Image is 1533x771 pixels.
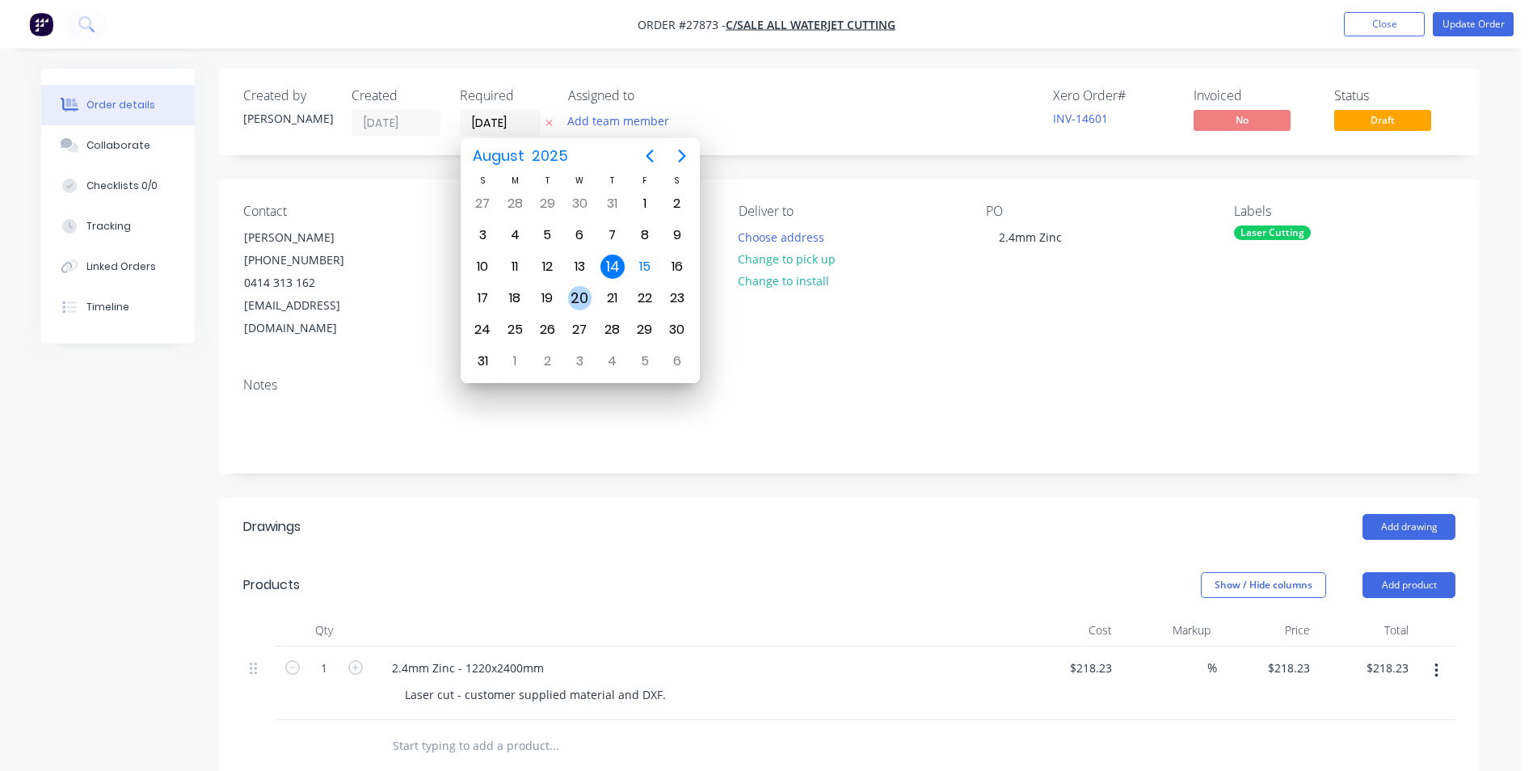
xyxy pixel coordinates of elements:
div: [EMAIL_ADDRESS][DOMAIN_NAME] [244,294,378,339]
img: Factory [29,12,53,36]
div: S [661,174,693,187]
div: M [499,174,531,187]
div: Cost [1019,614,1118,647]
div: PO [986,204,1207,219]
div: Thursday, August 7, 2025 [600,223,625,247]
div: Wednesday, July 30, 2025 [567,192,592,216]
input: Start typing to add a product... [392,730,715,762]
div: Price [1217,614,1316,647]
div: F [629,174,661,187]
div: Labels [1234,204,1455,219]
div: [PERSON_NAME] [244,226,378,249]
div: Order details [86,98,155,112]
div: Tuesday, August 19, 2025 [535,286,559,310]
div: Friday, August 8, 2025 [633,223,657,247]
div: Friday, August 1, 2025 [633,192,657,216]
div: 2.4mm Zinc [986,225,1075,249]
div: Monday, August 4, 2025 [503,223,527,247]
div: Thursday, August 28, 2025 [600,318,625,342]
div: Wednesday, August 27, 2025 [567,318,592,342]
a: C/SALE All Waterjet Cutting [726,17,895,32]
div: Required [460,88,549,103]
div: Tuesday, July 29, 2025 [535,192,559,216]
div: Thursday, August 21, 2025 [600,286,625,310]
div: Friday, September 5, 2025 [633,349,657,373]
button: Previous page [634,140,666,172]
div: Sunday, August 3, 2025 [470,223,495,247]
button: Collaborate [41,125,195,166]
div: Tuesday, August 5, 2025 [535,223,559,247]
div: Status [1334,88,1455,103]
div: Qty [276,614,373,647]
div: Saturday, August 23, 2025 [665,286,689,310]
span: Order #27873 - [638,17,726,32]
div: Total [1316,614,1416,647]
div: Tuesday, August 12, 2025 [535,255,559,279]
div: Assigned to [568,88,730,103]
div: Created by [243,88,332,103]
button: Add drawing [1362,514,1455,540]
div: Friday, August 22, 2025 [633,286,657,310]
div: Products [243,575,300,595]
div: Linked Orders [86,259,156,274]
div: Deliver to [739,204,960,219]
div: Monday, August 11, 2025 [503,255,527,279]
span: % [1207,659,1217,677]
button: Add team member [559,110,678,132]
div: Monday, August 18, 2025 [503,286,527,310]
div: Thursday, September 4, 2025 [600,349,625,373]
div: S [466,174,499,187]
div: Saturday, September 6, 2025 [665,349,689,373]
button: Update Order [1433,12,1514,36]
div: Monday, August 25, 2025 [503,318,527,342]
span: No [1194,110,1291,130]
div: Friday, August 29, 2025 [633,318,657,342]
button: Choose address [730,225,833,247]
span: Draft [1334,110,1431,130]
div: Drawings [243,517,301,537]
div: [PERSON_NAME][PHONE_NUMBER]0414 313 162[EMAIL_ADDRESS][DOMAIN_NAME] [230,225,392,340]
button: Order details [41,85,195,125]
div: W [563,174,596,187]
button: Add team member [568,110,678,132]
div: Sunday, August 31, 2025 [470,349,495,373]
div: Sunday, August 24, 2025 [470,318,495,342]
button: Linked Orders [41,246,195,287]
div: [PERSON_NAME] [243,110,332,127]
div: T [596,174,629,187]
div: Laser cut - customer supplied material and DXF. [392,683,679,706]
div: Today, Friday, August 15, 2025 [633,255,657,279]
div: Tuesday, August 26, 2025 [535,318,559,342]
div: T [531,174,563,187]
div: Notes [243,377,1455,393]
div: Sunday, July 27, 2025 [470,192,495,216]
div: 0414 313 162 [244,272,378,294]
div: Xero Order # [1053,88,1174,103]
button: August2025 [462,141,578,171]
div: 2.4mm Zinc - 1220x2400mm [379,656,557,680]
button: Timeline [41,287,195,327]
div: Thursday, July 31, 2025 [600,192,625,216]
button: Change to pick up [730,248,844,270]
div: Monday, July 28, 2025 [503,192,527,216]
div: Wednesday, August 13, 2025 [567,255,592,279]
span: August [469,141,528,171]
button: Checklists 0/0 [41,166,195,206]
button: Next page [666,140,698,172]
div: Checklists 0/0 [86,179,158,193]
div: Sunday, August 10, 2025 [470,255,495,279]
div: Timeline [86,300,129,314]
div: Saturday, August 16, 2025 [665,255,689,279]
button: Show / Hide columns [1201,572,1326,598]
div: Wednesday, August 20, 2025 [568,286,592,310]
div: Collaborate [86,138,150,153]
button: Add product [1362,572,1455,598]
div: Tracking [86,219,131,234]
div: Saturday, August 2, 2025 [665,192,689,216]
div: Monday, September 1, 2025 [503,349,527,373]
div: Invoiced [1194,88,1315,103]
div: [PHONE_NUMBER] [244,249,378,272]
div: Wednesday, September 3, 2025 [567,349,592,373]
div: Saturday, August 30, 2025 [665,318,689,342]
